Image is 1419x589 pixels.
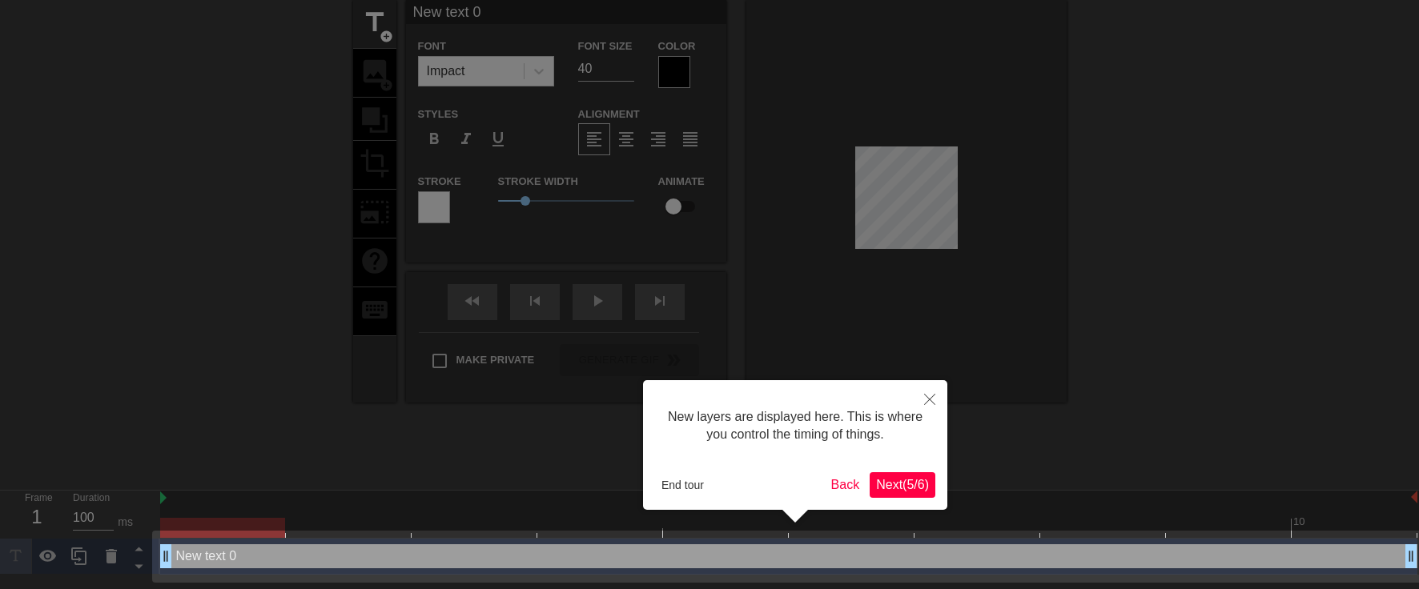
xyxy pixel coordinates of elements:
button: Close [912,380,947,417]
button: Next [870,472,935,498]
div: New layers are displayed here. This is where you control the timing of things. [655,392,935,460]
button: Back [825,472,866,498]
span: Next ( 5 / 6 ) [876,478,929,491]
button: End tour [655,473,710,497]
